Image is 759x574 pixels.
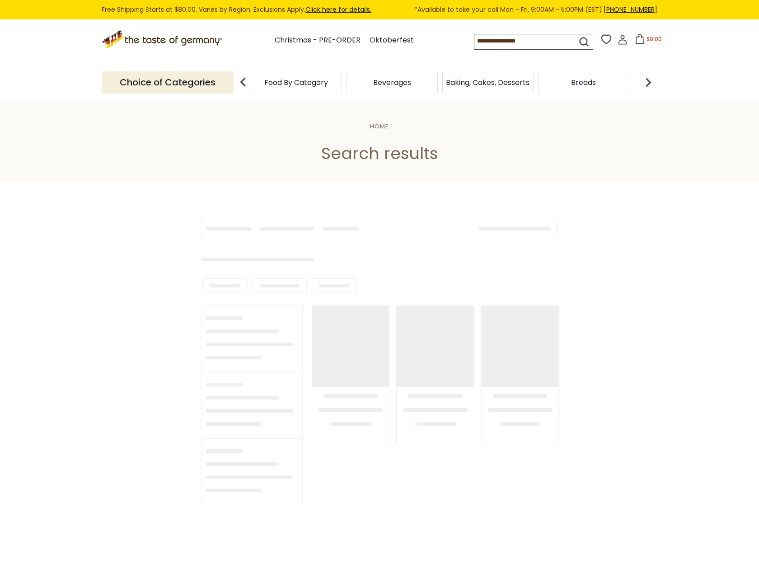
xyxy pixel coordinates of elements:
[264,79,328,86] a: Food By Category
[370,34,414,47] a: Oktoberfest
[102,71,234,94] p: Choice of Categories
[629,34,668,47] button: $0.00
[639,73,657,91] img: next arrow
[305,5,371,14] a: Click here for details.
[28,143,731,164] h1: Search results
[102,5,657,15] div: Free Shipping Starts at $80.00. Varies by Region. Exclusions Apply.
[414,5,657,15] span: *Available to take your call Mon - Fri, 9:00AM - 5:00PM (EST).
[571,79,596,86] a: Breads
[234,73,252,91] img: previous arrow
[604,5,657,14] a: [PHONE_NUMBER]
[647,35,662,43] span: $0.00
[373,79,411,86] a: Beverages
[370,122,389,131] a: Home
[446,79,529,86] a: Baking, Cakes, Desserts
[275,34,361,47] a: Christmas - PRE-ORDER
